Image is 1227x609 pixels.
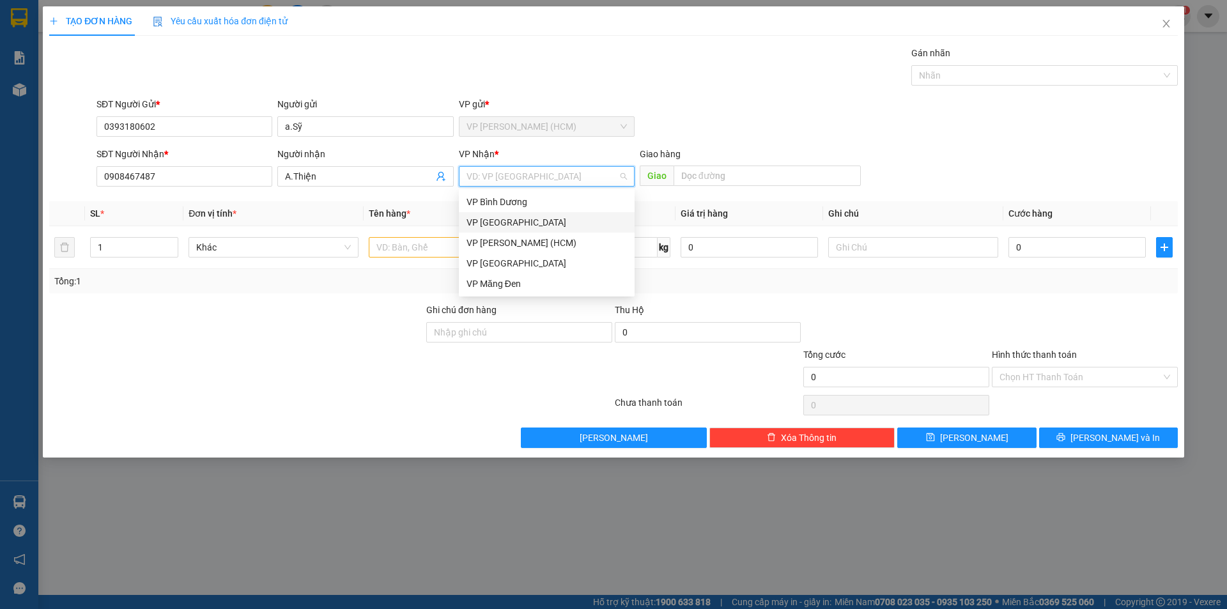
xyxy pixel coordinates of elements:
span: save [926,433,935,443]
button: Close [1148,6,1184,42]
input: Dọc đường [674,166,861,186]
div: VP Măng Đen [467,277,627,291]
label: Ghi chú đơn hàng [426,305,497,315]
input: VD: Bàn, Ghế [369,237,539,258]
button: [PERSON_NAME] [521,428,707,448]
span: Cước hàng [1008,208,1053,219]
span: [PERSON_NAME] [940,431,1008,445]
div: Chưa thanh toán [613,396,802,418]
div: Người nhận [277,147,453,161]
span: Xóa Thông tin [781,431,837,445]
div: VP gửi [459,97,635,111]
span: kg [658,237,670,258]
span: VP Hoàng Văn Thụ (HCM) [467,117,627,136]
div: VP Hoàng Văn Thụ (HCM) [459,233,635,253]
span: SL [90,208,100,219]
div: VP Bình Dương [467,195,627,209]
span: Đơn vị tính [189,208,236,219]
button: printer[PERSON_NAME] và In [1039,428,1178,448]
span: Giá trị hàng [681,208,728,219]
button: delete [54,237,75,258]
button: save[PERSON_NAME] [897,428,1036,448]
button: deleteXóa Thông tin [709,428,895,448]
span: Tên hàng [369,208,410,219]
th: Ghi chú [823,201,1003,226]
div: Tổng: 1 [54,274,474,288]
div: VP [GEOGRAPHIC_DATA] [467,215,627,229]
button: plus [1156,237,1173,258]
span: [PERSON_NAME] và In [1070,431,1160,445]
label: Hình thức thanh toán [992,350,1077,360]
span: close [1161,19,1171,29]
label: Gán nhãn [911,48,950,58]
span: plus [1157,242,1172,252]
span: TẠO ĐƠN HÀNG [49,16,132,26]
div: SĐT Người Gửi [96,97,272,111]
div: VP Biên Hòa [459,253,635,274]
div: VP Bình Dương [459,192,635,212]
div: VP Măng Đen [459,274,635,294]
div: VP [GEOGRAPHIC_DATA] [467,256,627,270]
span: Thu Hộ [615,305,644,315]
span: Tổng cước [803,350,845,360]
input: 0 [681,237,818,258]
input: Ghi Chú [828,237,998,258]
span: Khác [196,238,351,257]
span: Giao [640,166,674,186]
div: VP Đà Lạt [459,212,635,233]
span: printer [1056,433,1065,443]
img: icon [153,17,163,27]
span: Yêu cầu xuất hóa đơn điện tử [153,16,288,26]
input: Ghi chú đơn hàng [426,322,612,343]
span: plus [49,17,58,26]
span: delete [767,433,776,443]
span: [PERSON_NAME] [580,431,648,445]
span: user-add [436,171,446,181]
div: SĐT Người Nhận [96,147,272,161]
div: VP [PERSON_NAME] (HCM) [467,236,627,250]
span: Giao hàng [640,149,681,159]
div: Người gửi [277,97,453,111]
span: VP Nhận [459,149,495,159]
